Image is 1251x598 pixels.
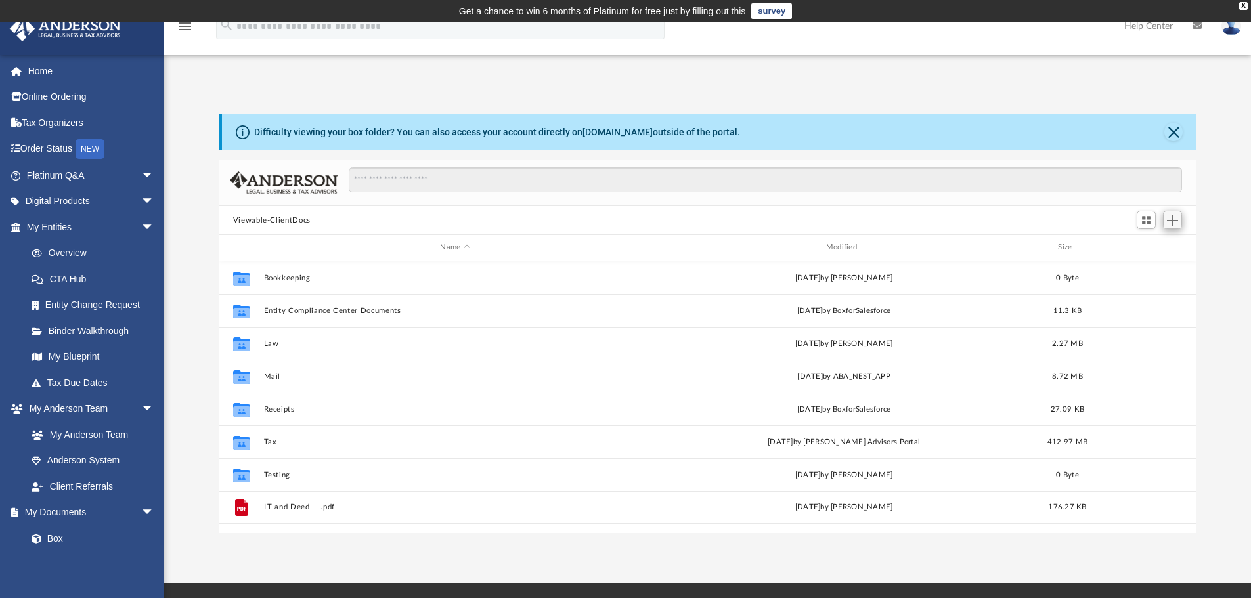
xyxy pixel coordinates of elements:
a: My Entitiesarrow_drop_down [9,214,174,240]
button: Close [1164,123,1183,141]
span: 2.27 MB [1052,339,1083,347]
i: menu [177,18,193,34]
a: My Anderson Teamarrow_drop_down [9,396,167,422]
button: Entity Compliance Center Documents [263,307,646,315]
a: Online Ordering [9,84,174,110]
div: [DATE] by [PERSON_NAME] [652,337,1035,349]
button: Mail [263,372,646,381]
span: 176.27 KB [1048,503,1086,511]
button: Bookkeeping [263,274,646,282]
span: 27.09 KB [1051,405,1084,412]
span: 0 Byte [1056,471,1079,478]
a: Tax Organizers [9,110,174,136]
button: Add [1163,211,1183,229]
span: arrow_drop_down [141,162,167,189]
a: Box [18,525,161,551]
a: Tax Due Dates [18,370,174,396]
div: [DATE] by [PERSON_NAME] [652,469,1035,481]
div: [DATE] by [PERSON_NAME] [652,502,1035,513]
a: Order StatusNEW [9,136,174,163]
span: 0 Byte [1056,274,1079,281]
span: arrow_drop_down [141,214,167,241]
span: 8.72 MB [1052,372,1083,379]
span: 11.3 KB [1053,307,1082,314]
div: close [1239,2,1248,10]
div: Get a chance to win 6 months of Platinum for free just by filling out this [459,3,746,19]
a: My Anderson Team [18,421,161,448]
div: grid [219,261,1197,533]
button: Law [263,339,646,348]
a: Binder Walkthrough [18,318,174,344]
a: Digital Productsarrow_drop_down [9,188,174,215]
a: [DOMAIN_NAME] [582,127,653,137]
a: Anderson System [18,448,167,474]
img: Anderson Advisors Platinum Portal [6,16,125,41]
button: Receipts [263,405,646,414]
a: Entity Change Request [18,292,174,318]
span: arrow_drop_down [141,188,167,215]
div: [DATE] by ABA_NEST_APP [652,370,1035,382]
i: search [219,18,234,32]
a: menu [177,25,193,34]
a: Platinum Q&Aarrow_drop_down [9,162,174,188]
button: Tax [263,438,646,446]
a: My Documentsarrow_drop_down [9,500,167,526]
button: LT and Deed - -.pdf [263,503,646,511]
a: Client Referrals [18,473,167,500]
a: CTA Hub [18,266,174,292]
a: My Blueprint [18,344,167,370]
button: Viewable-ClientDocs [233,215,311,226]
div: [DATE] by BoxforSalesforce [652,403,1035,415]
a: Overview [18,240,174,267]
span: arrow_drop_down [141,500,167,526]
div: Modified [652,242,1036,253]
img: User Pic [1221,16,1241,35]
div: [DATE] by BoxforSalesforce [652,305,1035,316]
button: Testing [263,471,646,479]
div: Size [1041,242,1093,253]
div: id [225,242,257,253]
div: Difficulty viewing your box folder? You can also access your account directly on outside of the p... [254,125,740,139]
div: [DATE] by [PERSON_NAME] [652,272,1035,284]
span: arrow_drop_down [141,396,167,423]
a: survey [751,3,792,19]
div: NEW [76,139,104,159]
a: Home [9,58,174,84]
input: Search files and folders [349,167,1182,192]
button: Switch to Grid View [1137,211,1156,229]
div: [DATE] by [PERSON_NAME] Advisors Portal [652,436,1035,448]
div: id [1099,242,1191,253]
span: 412.97 MB [1047,438,1087,445]
a: Meeting Minutes [18,551,167,578]
div: Name [263,242,646,253]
